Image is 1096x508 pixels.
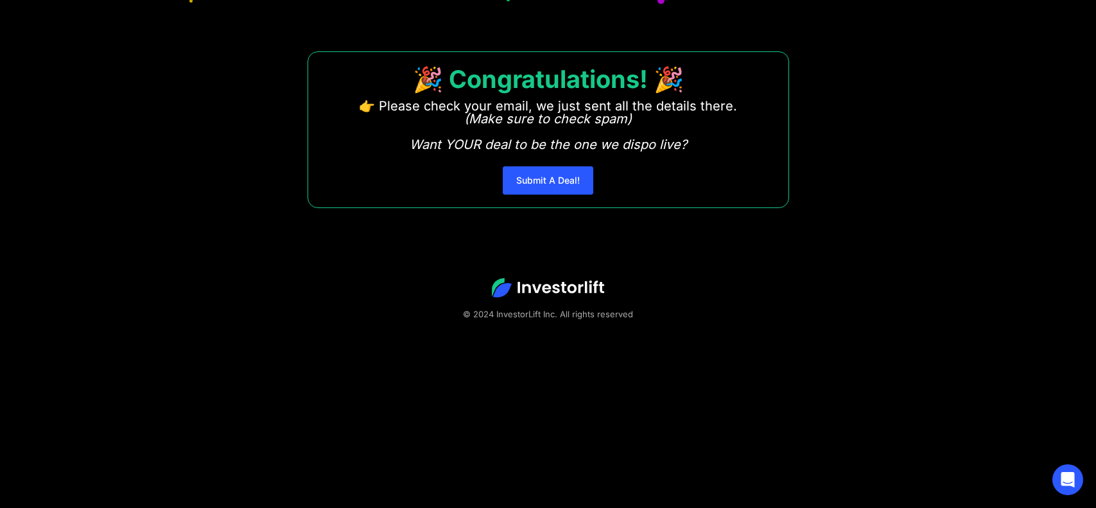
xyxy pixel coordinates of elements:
a: Submit A Deal! [503,166,593,195]
strong: 🎉 Congratulations! 🎉 [413,64,684,94]
em: (Make sure to check spam) Want YOUR deal to be the one we dispo live? [410,111,687,152]
div: © 2024 InvestorLift Inc. All rights reserved [45,308,1051,320]
p: 👉 Please check your email, we just sent all the details there. ‍ [359,100,737,151]
div: Open Intercom Messenger [1052,464,1083,495]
